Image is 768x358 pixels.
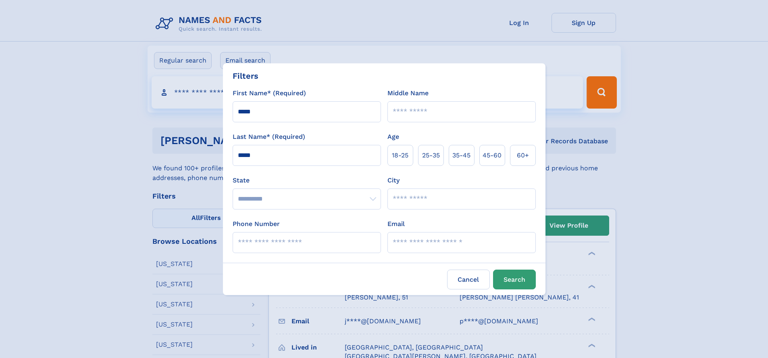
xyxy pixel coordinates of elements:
span: 60+ [517,151,529,160]
label: City [387,176,400,185]
label: Phone Number [233,219,280,229]
span: 45‑60 [483,151,502,160]
label: Middle Name [387,88,429,98]
label: Email [387,219,405,229]
span: 18‑25 [392,151,408,160]
label: Age [387,132,399,142]
label: State [233,176,381,185]
button: Search [493,270,536,289]
span: 35‑45 [452,151,470,160]
label: Cancel [447,270,490,289]
span: 25‑35 [422,151,440,160]
label: Last Name* (Required) [233,132,305,142]
label: First Name* (Required) [233,88,306,98]
div: Filters [233,70,258,82]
